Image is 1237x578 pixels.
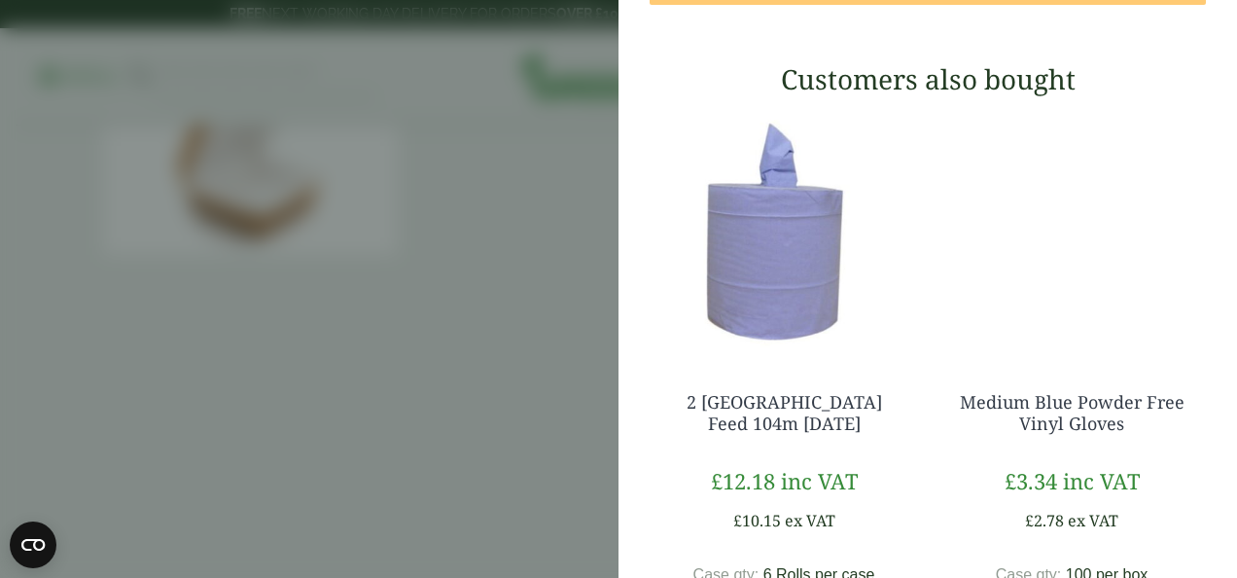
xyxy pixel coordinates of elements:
[781,466,858,495] span: inc VAT
[785,510,835,531] span: ex VAT
[733,510,742,531] span: £
[650,110,918,353] img: 3630017-2-Ply-Blue-Centre-Feed-104m
[711,466,723,495] span: £
[687,390,882,435] a: 2 [GEOGRAPHIC_DATA] Feed 104m [DATE]
[1068,510,1118,531] span: ex VAT
[650,63,1206,96] h3: Customers also bought
[960,390,1184,435] a: Medium Blue Powder Free Vinyl Gloves
[1025,510,1064,531] bdi: 2.78
[1005,466,1057,495] bdi: 3.34
[10,522,56,568] button: Open CMP widget
[711,466,775,495] bdi: 12.18
[1063,466,1140,495] span: inc VAT
[1025,510,1034,531] span: £
[1005,466,1016,495] span: £
[733,510,781,531] bdi: 10.15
